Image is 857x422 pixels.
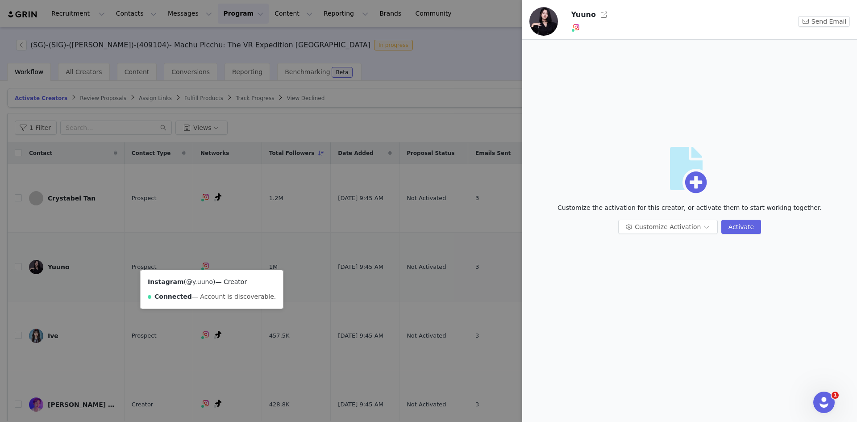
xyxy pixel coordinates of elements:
strong: Instagram [148,278,184,285]
button: Send Email [798,16,850,27]
button: Customize Activation [618,220,718,234]
span: — Creator [215,278,247,285]
span: 1 [832,392,839,399]
a: @y.uuno [186,278,213,285]
img: 88016fb3-5d9c-4d43-82bd-49074bdb611b--s.jpg [529,7,558,36]
span: — Account is discoverable. [192,293,276,300]
button: Activate [721,220,761,234]
h3: Yuuno [571,9,596,20]
iframe: Intercom live chat [813,392,835,413]
span: ( ) [184,278,216,285]
p: Customize the activation for this creator, or activate them to start working together. [557,203,822,213]
img: instagram.svg [573,24,580,31]
strong: Connected [154,293,192,300]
